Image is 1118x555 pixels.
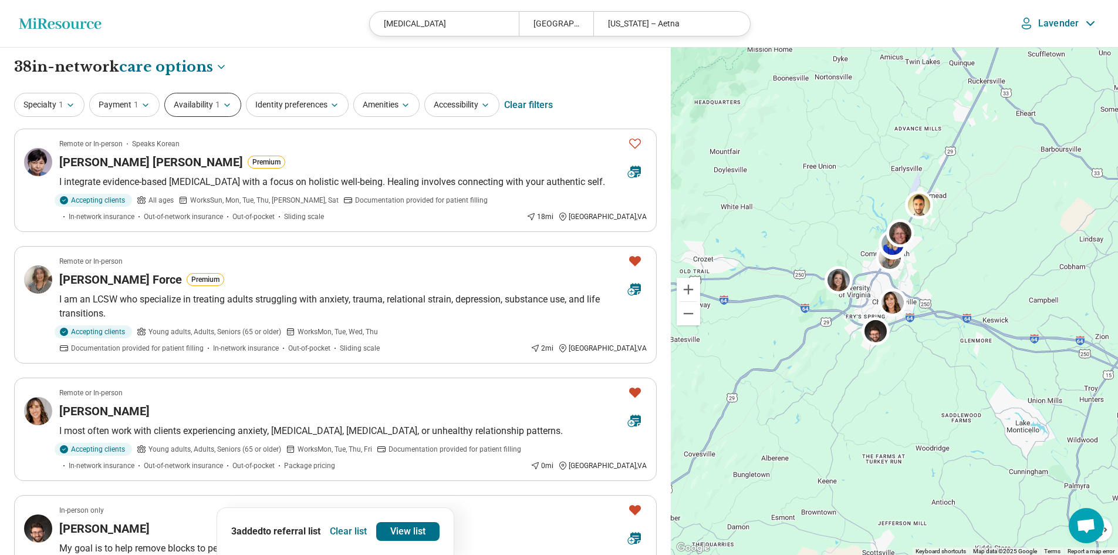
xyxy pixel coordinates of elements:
a: Terms (opens in new tab) [1044,548,1060,554]
span: Documentation provided for patient filling [71,343,204,354]
button: Accessibility [424,93,499,117]
div: [GEOGRAPHIC_DATA] , VA [558,460,647,471]
span: In-network insurance [69,211,134,222]
h3: [PERSON_NAME] [59,520,150,537]
span: Works Mon, Tue, Wed, Thu [298,327,378,337]
div: [GEOGRAPHIC_DATA] , VA [558,211,647,222]
button: Payment1 [89,93,160,117]
p: Lavender [1038,18,1079,29]
span: to referral list [263,526,320,537]
span: 1 [215,99,220,111]
span: Sliding scale [284,211,324,222]
span: Young adults, Adults, Seniors (65 or older) [148,327,281,337]
button: Zoom in [677,278,700,301]
span: Works Sun, Mon, Tue, Thu, [PERSON_NAME], Sat [190,195,339,206]
a: View list [376,522,440,541]
span: Young adults, Adults, Seniors (65 or older) [148,444,281,455]
span: 1 [134,99,139,111]
p: I most often work with clients experiencing anxiety, [MEDICAL_DATA], [MEDICAL_DATA], or unhealthy... [59,424,647,438]
button: Identity preferences [246,93,349,117]
button: Care options [119,57,227,77]
p: 3 added [231,524,320,539]
span: Out-of-network insurance [144,211,223,222]
p: In-person only [59,505,104,516]
span: Documentation provided for patient filling [355,195,488,206]
span: Out-of-pocket [288,343,330,354]
a: Open chat [1069,508,1104,543]
button: Premium [248,156,285,169]
span: Documentation provided for patient filling [389,444,521,455]
a: Report a map error [1068,548,1114,554]
p: Remote or In-person [59,256,123,267]
button: Availability1 [164,93,241,117]
button: Favorite [623,381,647,405]
div: Accepting clients [55,194,132,207]
p: Remote or In-person [59,388,123,398]
h1: 38 in-network [14,57,227,77]
div: Clear filters [504,91,553,119]
div: [US_STATE] – Aetna [593,12,742,36]
button: Zoom out [677,302,700,325]
h3: [PERSON_NAME] [59,403,150,419]
div: [GEOGRAPHIC_DATA], [GEOGRAPHIC_DATA] [519,12,593,36]
button: Premium [187,273,224,286]
button: Amenities [353,93,420,117]
span: Sliding scale [340,343,380,354]
span: In-network insurance [69,460,134,471]
span: Out-of-pocket [232,211,275,222]
span: Works Mon, Tue, Thu, Fri [298,444,372,455]
h3: [PERSON_NAME] [PERSON_NAME] [59,154,243,170]
span: Out-of-network insurance [144,460,223,471]
button: Specialty1 [14,93,85,117]
span: Speaks Korean [132,139,180,149]
p: I integrate evidence-based [MEDICAL_DATA] with a focus on holistic well-being. Healing involves c... [59,175,647,189]
div: [GEOGRAPHIC_DATA] , VA [558,343,647,354]
span: Map data ©2025 Google [973,548,1037,554]
p: Remote or In-person [59,139,123,149]
span: 1 [59,99,63,111]
button: Clear list [325,522,371,541]
span: In-network insurance [213,343,279,354]
div: 2 mi [531,343,553,354]
h3: [PERSON_NAME] Force [59,271,182,288]
button: Favorite [623,249,647,273]
span: All ages [148,195,174,206]
div: [MEDICAL_DATA] [370,12,519,36]
span: Package pricing [284,460,335,471]
button: Favorite [623,132,647,156]
p: I am an LCSW who specialize in treating adults struggling with anxiety, trauma, relational strain... [59,292,647,321]
button: Favorite [623,498,647,522]
div: Accepting clients [55,443,132,456]
div: Accepting clients [55,325,132,338]
div: 0 mi [531,460,553,471]
div: 18 mi [526,211,553,222]
span: care options [119,57,213,77]
span: Out-of-pocket [232,460,275,471]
